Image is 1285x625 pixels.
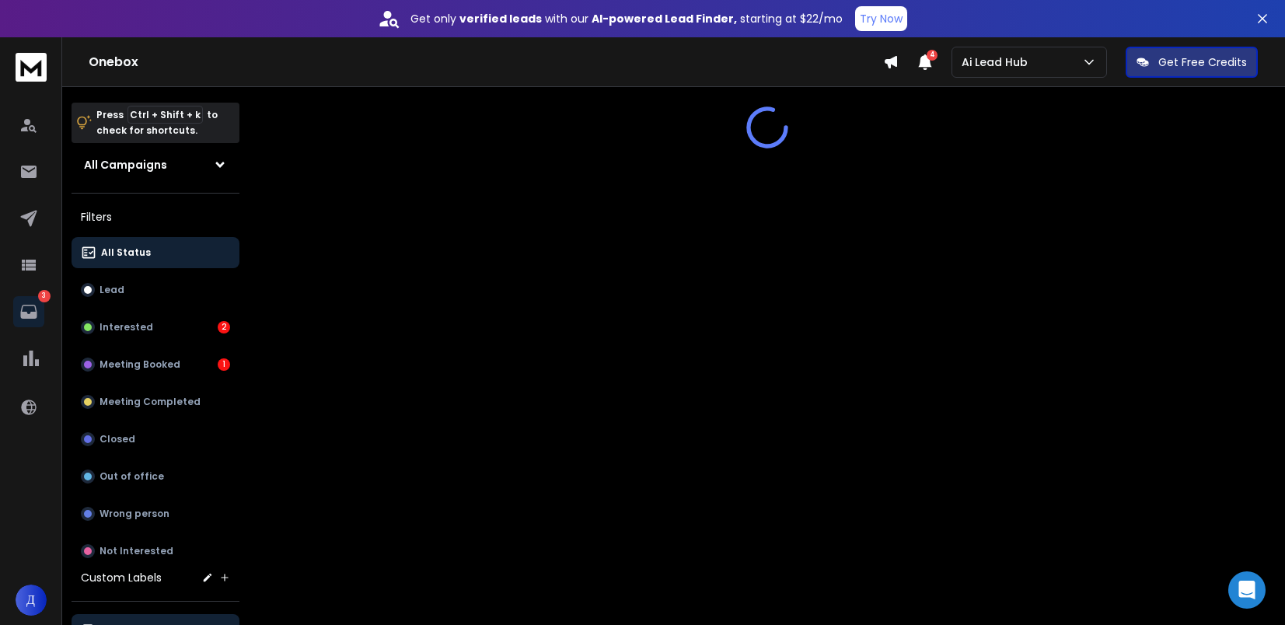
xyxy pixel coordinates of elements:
[100,508,169,520] p: Wrong person
[13,296,44,327] a: 3
[860,11,903,26] p: Try Now
[72,312,239,343] button: Interested2
[100,358,180,371] p: Meeting Booked
[218,358,230,371] div: 1
[72,386,239,417] button: Meeting Completed
[72,424,239,455] button: Closed
[1158,54,1247,70] p: Get Free Credits
[1126,47,1258,78] button: Get Free Credits
[127,106,203,124] span: Ctrl + Shift + k
[855,6,907,31] button: Try Now
[100,545,173,557] p: Not Interested
[100,321,153,333] p: Interested
[84,157,167,173] h1: All Campaigns
[72,498,239,529] button: Wrong person
[962,54,1034,70] p: Ai Lead Hub
[96,107,218,138] p: Press to check for shortcuts.
[100,396,201,408] p: Meeting Completed
[72,237,239,268] button: All Status
[38,290,51,302] p: 3
[16,585,47,616] button: Д
[218,321,230,333] div: 2
[100,284,124,296] p: Lead
[72,536,239,567] button: Not Interested
[410,11,843,26] p: Get only with our starting at $22/mo
[72,206,239,228] h3: Filters
[459,11,542,26] strong: verified leads
[592,11,737,26] strong: AI-powered Lead Finder,
[16,53,47,82] img: logo
[100,433,135,445] p: Closed
[81,570,162,585] h3: Custom Labels
[89,53,883,72] h1: Onebox
[72,349,239,380] button: Meeting Booked1
[101,246,151,259] p: All Status
[927,50,938,61] span: 4
[72,274,239,306] button: Lead
[72,149,239,180] button: All Campaigns
[72,461,239,492] button: Out of office
[100,470,164,483] p: Out of office
[1228,571,1266,609] div: Open Intercom Messenger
